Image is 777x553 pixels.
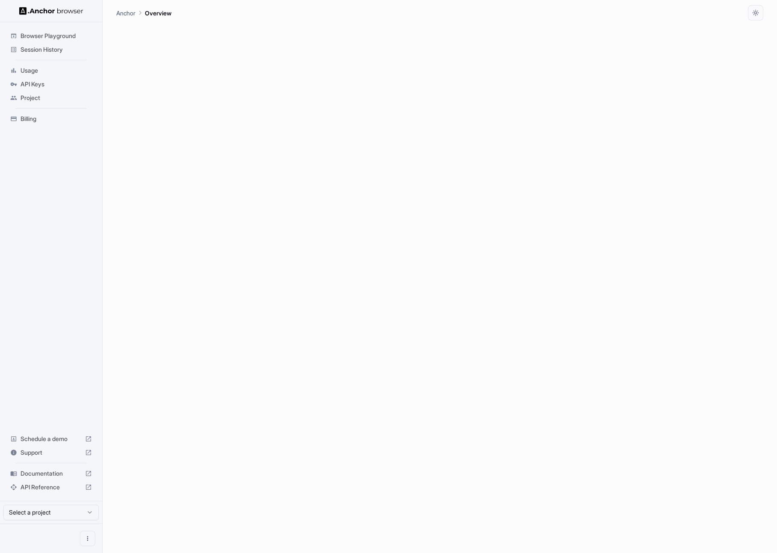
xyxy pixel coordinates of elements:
span: Schedule a demo [21,435,82,443]
div: Schedule a demo [7,432,95,446]
span: API Keys [21,80,92,88]
div: Documentation [7,467,95,480]
div: Browser Playground [7,29,95,43]
div: Support [7,446,95,459]
div: Usage [7,64,95,77]
div: API Keys [7,77,95,91]
button: Open menu [80,531,95,546]
span: Project [21,94,92,102]
div: Project [7,91,95,105]
p: Anchor [116,9,135,18]
span: Usage [21,66,92,75]
span: Billing [21,115,92,123]
p: Overview [145,9,171,18]
span: Session History [21,45,92,54]
div: Session History [7,43,95,56]
img: Anchor Logo [19,7,83,15]
span: Browser Playground [21,32,92,40]
div: API Reference [7,480,95,494]
nav: breadcrumb [116,8,171,18]
span: API Reference [21,483,82,491]
span: Documentation [21,469,82,478]
div: Billing [7,112,95,126]
span: Support [21,448,82,457]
